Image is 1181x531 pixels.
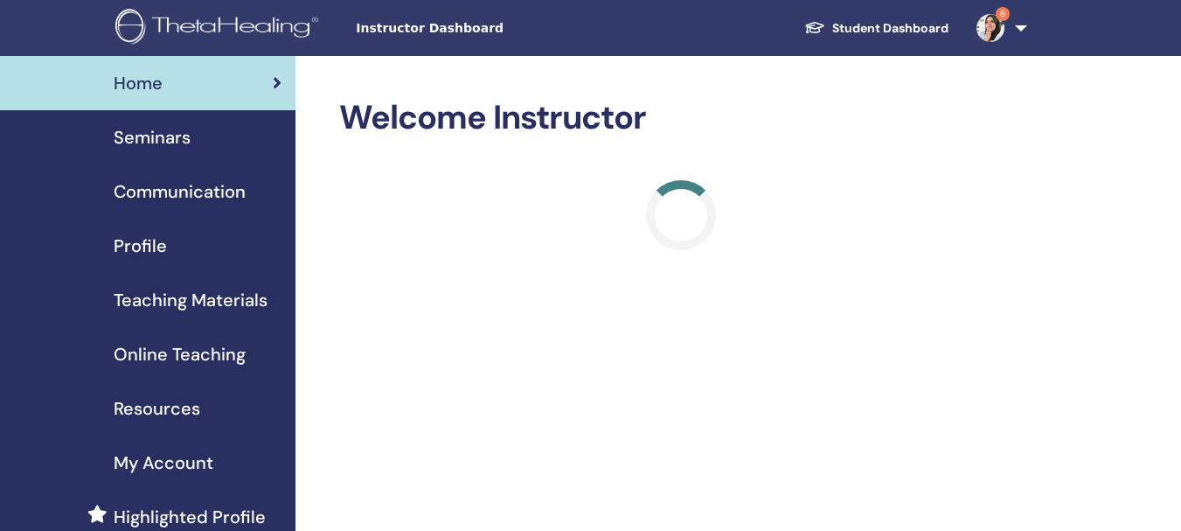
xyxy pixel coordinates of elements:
[114,504,266,530] span: Highlighted Profile
[114,450,213,476] span: My Account
[114,178,246,205] span: Communication
[996,7,1010,21] span: 6
[339,98,1024,138] h2: Welcome Instructor
[976,14,1004,42] img: default.jpg
[114,287,267,313] span: Teaching Materials
[790,12,962,45] a: Student Dashboard
[114,341,246,367] span: Online Teaching
[114,70,163,96] span: Home
[114,395,200,422] span: Resources
[356,19,618,38] span: Instructor Dashboard
[114,233,167,259] span: Profile
[114,124,191,150] span: Seminars
[115,9,324,48] img: logo.png
[804,20,825,35] img: graduation-cap-white.svg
